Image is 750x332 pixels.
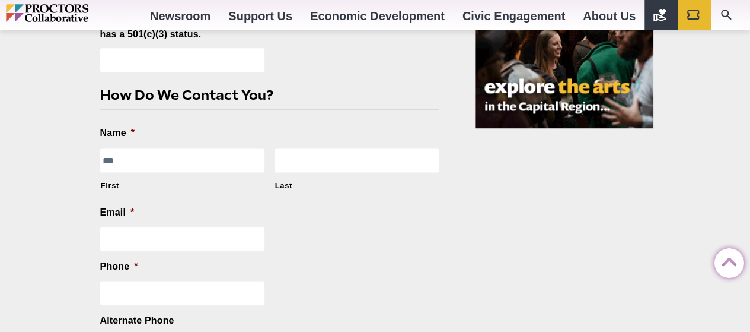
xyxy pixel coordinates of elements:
label: Email [100,207,135,219]
label: Alternate Phone [100,315,174,327]
a: Back to Top [714,249,738,273]
h2: How Do We Contact You? [100,86,430,105]
img: Proctors logo [6,4,139,22]
label: Name [100,127,135,140]
label: Last [275,181,439,191]
label: Phone [100,261,138,273]
label: First [101,181,264,191]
